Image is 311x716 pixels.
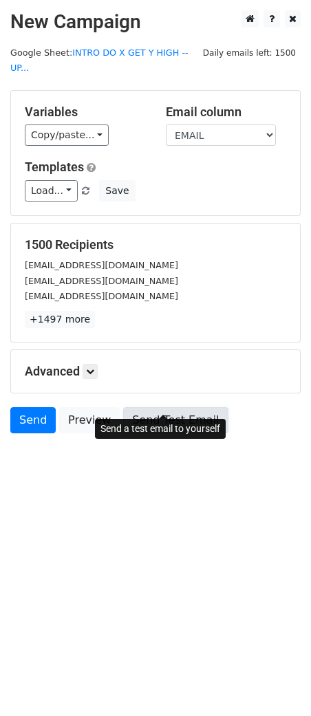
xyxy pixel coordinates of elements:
a: Preview [59,407,120,433]
small: [EMAIL_ADDRESS][DOMAIN_NAME] [25,291,178,301]
small: [EMAIL_ADDRESS][DOMAIN_NAME] [25,276,178,286]
h5: Advanced [25,364,286,379]
h5: Email column [166,105,286,120]
h5: Variables [25,105,145,120]
small: Google Sheet: [10,47,189,74]
a: Daily emails left: 1500 [198,47,301,58]
h5: 1500 Recipients [25,237,286,252]
a: Templates [25,160,84,174]
span: Daily emails left: 1500 [198,45,301,61]
small: [EMAIL_ADDRESS][DOMAIN_NAME] [25,260,178,270]
a: Send [10,407,56,433]
h2: New Campaign [10,10,301,34]
a: Load... [25,180,78,202]
iframe: Chat Widget [242,650,311,716]
a: Send Test Email [123,407,228,433]
div: Send a test email to yourself [95,419,226,439]
button: Save [99,180,135,202]
a: +1497 more [25,311,95,328]
a: Copy/paste... [25,124,109,146]
a: INTRO DO X GET Y HIGH -- UP... [10,47,189,74]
